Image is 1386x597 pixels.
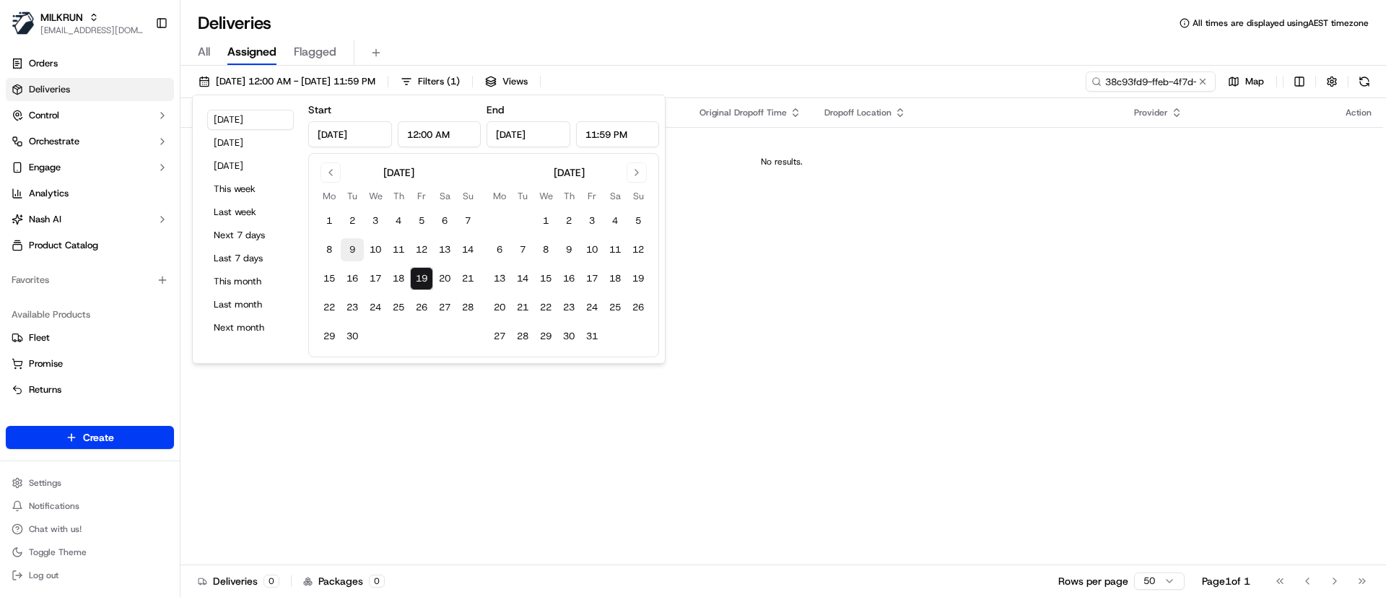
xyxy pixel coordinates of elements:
[207,295,294,315] button: Last month
[6,303,174,326] div: Available Products
[1245,75,1264,88] span: Map
[534,325,557,348] button: 29
[308,103,331,116] label: Start
[6,104,174,127] button: Control
[6,156,174,179] button: Engage
[1221,71,1270,92] button: Map
[824,107,892,118] span: Dropoff Location
[433,209,456,232] button: 6
[488,188,511,204] th: Monday
[29,500,79,512] span: Notifications
[207,271,294,292] button: This month
[699,107,787,118] span: Original Dropoff Time
[447,75,460,88] span: ( 1 )
[433,267,456,290] button: 20
[387,267,410,290] button: 18
[1058,574,1128,588] p: Rows per page
[6,473,174,493] button: Settings
[557,296,580,319] button: 23
[410,188,433,204] th: Friday
[29,213,61,226] span: Nash AI
[6,130,174,153] button: Orchestrate
[12,12,35,35] img: MILKRUN
[627,188,650,204] th: Sunday
[6,352,174,375] button: Promise
[186,156,1377,167] div: No results.
[557,267,580,290] button: 16
[341,296,364,319] button: 23
[207,202,294,222] button: Last week
[6,542,174,562] button: Toggle Theme
[321,162,341,183] button: Go to previous month
[603,296,627,319] button: 25
[580,296,603,319] button: 24
[369,575,385,588] div: 0
[207,248,294,269] button: Last 7 days
[580,188,603,204] th: Friday
[12,383,168,396] a: Returns
[487,103,504,116] label: End
[6,208,174,231] button: Nash AI
[198,12,271,35] h1: Deliveries
[456,238,479,261] button: 14
[418,75,460,88] span: Filters
[341,267,364,290] button: 16
[433,188,456,204] th: Saturday
[40,25,144,36] button: [EMAIL_ADDRESS][DOMAIN_NAME]
[603,188,627,204] th: Saturday
[394,71,466,92] button: Filters(1)
[341,209,364,232] button: 2
[29,331,50,344] span: Fleet
[627,238,650,261] button: 12
[580,238,603,261] button: 10
[488,296,511,319] button: 20
[511,238,534,261] button: 7
[40,10,83,25] button: MILKRUN
[627,296,650,319] button: 26
[534,209,557,232] button: 1
[6,519,174,539] button: Chat with us!
[192,71,382,92] button: [DATE] 12:00 AM - [DATE] 11:59 PM
[627,267,650,290] button: 19
[364,209,387,232] button: 3
[207,179,294,199] button: This week
[303,574,385,588] div: Packages
[1086,71,1216,92] input: Type to search
[6,378,174,401] button: Returns
[6,182,174,205] a: Analytics
[603,238,627,261] button: 11
[603,267,627,290] button: 18
[364,188,387,204] th: Wednesday
[29,135,79,148] span: Orchestrate
[1346,107,1372,118] div: Action
[410,209,433,232] button: 5
[1202,574,1250,588] div: Page 1 of 1
[534,296,557,319] button: 22
[207,318,294,338] button: Next month
[383,165,414,180] div: [DATE]
[318,325,341,348] button: 29
[456,267,479,290] button: 21
[387,209,410,232] button: 4
[198,43,210,61] span: All
[227,43,276,61] span: Assigned
[557,188,580,204] th: Thursday
[557,209,580,232] button: 2
[456,296,479,319] button: 28
[6,6,149,40] button: MILKRUNMILKRUN[EMAIL_ADDRESS][DOMAIN_NAME]
[318,267,341,290] button: 15
[294,43,336,61] span: Flagged
[207,225,294,245] button: Next 7 days
[216,75,375,88] span: [DATE] 12:00 AM - [DATE] 11:59 PM
[207,133,294,153] button: [DATE]
[410,267,433,290] button: 19
[456,188,479,204] th: Sunday
[410,296,433,319] button: 26
[29,477,61,489] span: Settings
[29,383,61,396] span: Returns
[387,188,410,204] th: Thursday
[341,188,364,204] th: Tuesday
[6,426,174,449] button: Create
[433,238,456,261] button: 13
